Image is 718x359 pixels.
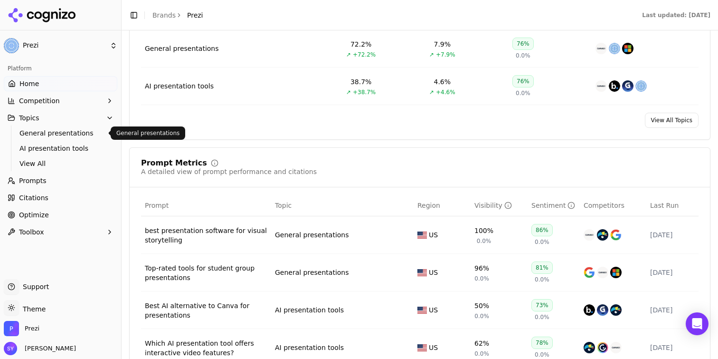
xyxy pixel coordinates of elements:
[16,157,106,170] a: View All
[350,77,371,87] div: 38.7%
[609,43,620,54] img: prezi
[417,344,427,351] img: US flag
[19,193,48,203] span: Citations
[584,342,595,353] img: visme
[434,77,451,87] div: 4.6%
[19,128,102,138] span: General presentations
[528,195,580,216] th: sentiment
[595,80,607,92] img: canva
[474,301,489,310] div: 50%
[595,43,607,54] img: canva
[646,195,699,216] th: Last Run
[650,230,695,240] div: [DATE]
[597,267,608,278] img: canva
[642,11,710,19] div: Last updated: [DATE]
[16,126,106,140] a: General presentations
[145,263,267,282] a: Top-rated tools for student group presentations
[417,269,427,276] img: US flag
[512,38,534,50] div: 76%
[152,10,203,20] nav: breadcrumb
[535,276,549,283] span: 0.0%
[436,51,455,58] span: +7.9%
[650,305,695,315] div: [DATE]
[429,305,438,315] span: US
[275,201,292,210] span: Topic
[19,96,60,106] span: Competition
[429,268,438,277] span: US
[429,230,438,240] span: US
[353,88,376,96] span: +38.7%
[584,201,624,210] span: Competitors
[597,342,608,353] img: genially
[346,88,351,96] span: ↗
[116,129,179,137] p: General presentations
[4,321,19,336] img: Prezi
[597,229,608,241] img: visme
[275,343,344,352] a: AI presentation tools
[4,38,19,53] img: Prezi
[584,304,595,316] img: beautiful.ai
[145,339,267,358] a: Which AI presentation tool offers interactive video features?
[610,304,622,316] img: visme
[275,305,344,315] div: AI presentation tools
[417,201,440,210] span: Region
[597,304,608,316] img: gamma
[531,224,553,236] div: 86%
[19,144,102,153] span: AI presentation tools
[474,263,489,273] div: 96%
[4,110,117,126] button: Topics
[4,76,117,91] a: Home
[610,267,622,278] img: microsoft
[650,201,679,210] span: Last Run
[650,343,695,352] div: [DATE]
[4,342,17,355] img: Stephanie Yu
[474,275,489,282] span: 0.0%
[141,167,317,176] div: A detailed view of prompt performance and citations
[16,142,106,155] a: AI presentation tools
[152,11,176,19] a: Brands
[635,80,647,92] img: prezi
[145,301,267,320] div: Best AI alternative to Canva for presentations
[4,173,117,188] a: Prompts
[622,43,633,54] img: microsoft
[19,176,47,185] span: Prompts
[145,81,214,91] a: AI presentation tools
[19,210,49,220] span: Optimize
[4,207,117,223] a: Optimize
[187,10,203,20] span: Prezi
[474,226,493,235] div: 100%
[145,44,219,53] a: General presentations
[346,51,351,58] span: ↗
[141,159,207,167] div: Prompt Metrics
[531,262,553,274] div: 81%
[417,232,427,239] img: US flag
[609,80,620,92] img: beautiful.ai
[434,39,451,49] div: 7.9%
[145,201,169,210] span: Prompt
[23,41,106,50] span: Prezi
[429,51,434,58] span: ↗
[535,351,549,359] span: 0.0%
[417,307,427,314] img: US flag
[531,337,553,349] div: 78%
[580,195,646,216] th: Competitors
[474,350,489,358] span: 0.0%
[436,88,455,96] span: +4.6%
[512,75,534,87] div: 76%
[145,226,267,245] a: best presentation software for visual storytelling
[474,201,512,210] div: Visibility
[622,80,633,92] img: gamma
[516,52,530,59] span: 0.0%
[531,201,575,210] div: Sentiment
[19,282,49,291] span: Support
[275,268,349,277] a: General presentations
[4,61,117,76] div: Platform
[471,195,528,216] th: brandMentionRate
[25,324,39,333] span: Prezi
[535,313,549,321] span: 0.0%
[610,229,622,241] img: google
